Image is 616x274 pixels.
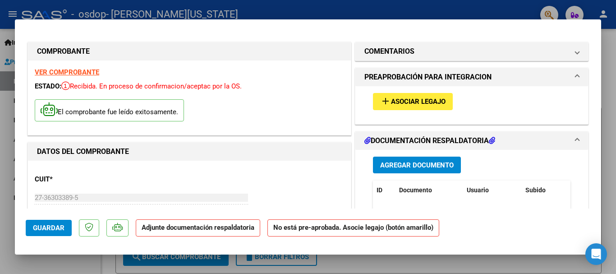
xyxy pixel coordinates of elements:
p: CUIT [35,174,128,185]
datatable-header-cell: ID [373,181,395,200]
button: Asociar Legajo [373,93,453,110]
span: Documento [399,186,432,194]
p: El comprobante fue leído exitosamente. [35,99,184,121]
strong: DATOS DEL COMPROBANTE [37,147,129,156]
strong: Adjunte documentación respaldatoria [142,223,254,232]
strong: No está pre-aprobada. Asocie legajo (botón amarillo) [267,219,439,237]
h1: DOCUMENTACIÓN RESPALDATORIA [364,135,495,146]
mat-expansion-panel-header: DOCUMENTACIÓN RESPALDATORIA [355,132,588,150]
span: Asociar Legajo [391,98,446,106]
datatable-header-cell: Usuario [463,181,522,200]
mat-expansion-panel-header: COMENTARIOS [355,42,588,60]
datatable-header-cell: Acción [567,181,612,200]
div: PREAPROBACIÓN PARA INTEGRACION [355,86,588,124]
datatable-header-cell: Subido [522,181,567,200]
button: Guardar [26,220,72,236]
div: Open Intercom Messenger [585,243,607,265]
span: Subido [525,186,546,194]
span: Agregar Documento [380,161,454,169]
h1: COMENTARIOS [364,46,414,57]
mat-expansion-panel-header: PREAPROBACIÓN PARA INTEGRACION [355,68,588,86]
span: ESTADO: [35,82,61,90]
a: VER COMPROBANTE [35,68,99,76]
span: Usuario [467,186,489,194]
span: Recibida. En proceso de confirmacion/aceptac por la OS. [61,82,242,90]
strong: COMPROBANTE [37,47,90,56]
span: ID [377,186,382,194]
mat-icon: add [380,96,391,107]
datatable-header-cell: Documento [395,181,463,200]
button: Agregar Documento [373,157,461,173]
h1: PREAPROBACIÓN PARA INTEGRACION [364,72,492,83]
span: Guardar [33,224,64,232]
